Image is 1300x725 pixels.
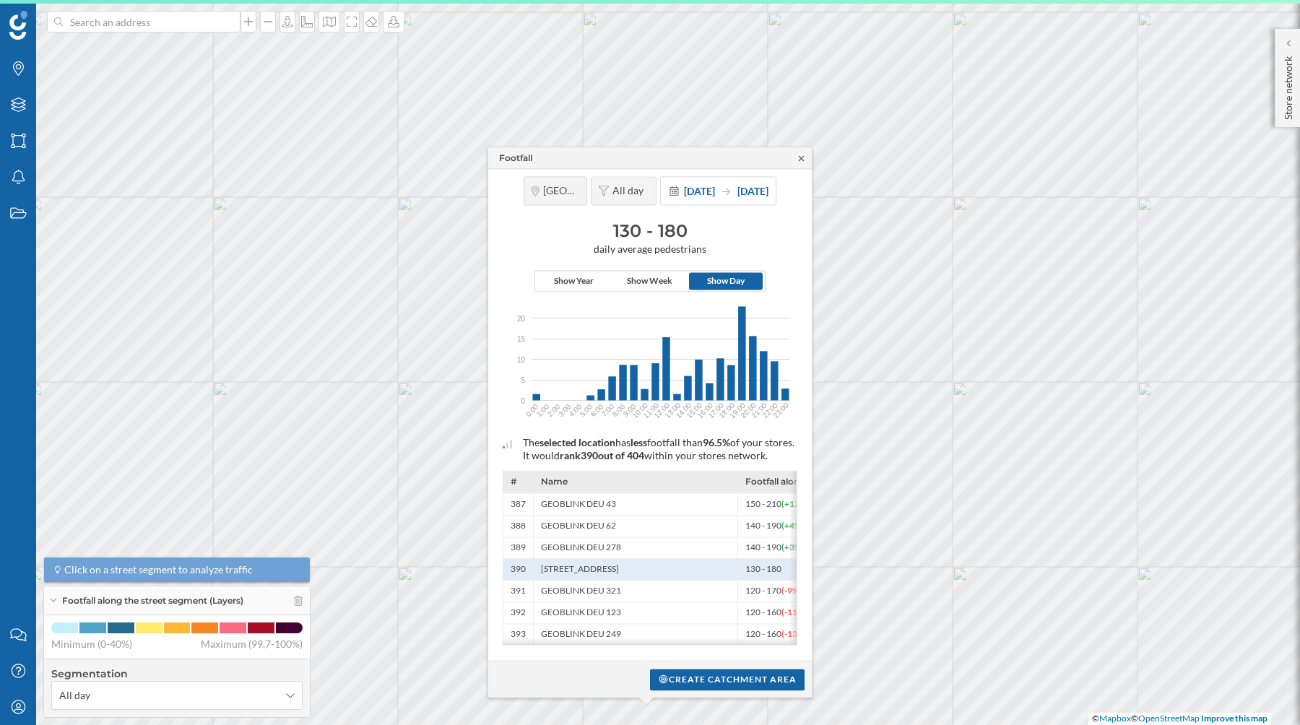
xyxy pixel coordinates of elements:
div: © © [1088,713,1271,725]
span: Minimum (0-40%) [51,637,132,651]
span: Show Day [707,275,745,288]
span: Maximum (99,7-100%) [201,637,303,651]
text: 16:00 [696,401,715,420]
a: Improve this map [1201,713,1267,724]
span: (+4%) [781,521,805,531]
span: footfall than [647,437,703,449]
text: 11:00 [642,401,661,420]
span: 140 - 190 [745,542,805,554]
span: 120 - 160 [745,629,807,641]
text: 3:00 [557,402,573,418]
span: out of [598,450,625,462]
text: 9:00 [622,402,638,418]
span: Show Week [627,275,672,288]
span: 387 [511,498,526,510]
span: [DATE] [684,185,715,197]
span: 389 [511,542,526,554]
text: 12:00 [653,401,672,420]
a: OpenStreetMap [1138,713,1200,724]
span: 404 [627,450,644,462]
span: daily average pedestrians [495,243,805,256]
span: Assistance [29,10,99,23]
a: Mapbox [1099,713,1131,724]
text: 15:00 [685,401,704,420]
span: 140 - 190 [745,521,805,532]
span: (-11%) [781,607,807,618]
text: 0:00 [524,402,540,418]
span: of your stores. It would [523,437,794,462]
span: GEOBLINK DEU 278 [541,542,621,554]
text: 4:00 [568,402,584,418]
text: 14:00 [675,401,693,420]
text: 5:00 [578,402,594,418]
span: less [630,437,647,449]
p: Store network [1281,51,1296,120]
text: 23:00 [771,401,790,420]
span: 5 [521,375,525,386]
span: Footfall along the street segment (Layers) [62,594,243,607]
span: GEOBLINK DEU 249 [541,629,621,641]
text: 18:00 [718,401,737,420]
span: has [615,437,630,449]
text: 20:00 [739,401,758,420]
text: 21:00 [750,401,768,420]
span: All day [59,688,90,703]
span: [DATE] [737,185,768,197]
span: 10 [517,355,525,365]
span: 393 [511,629,526,641]
span: Show Year [554,275,594,288]
span: 120 - 170 [745,586,802,597]
span: 0 [521,396,525,407]
span: rank [560,450,581,462]
span: 390 [511,564,526,576]
span: 96.5% [703,437,730,449]
text: 8:00 [611,402,627,418]
span: All day [612,184,649,197]
text: 6:00 [589,402,605,418]
span: GEOBLINK DEU 43 [541,498,616,510]
span: 392 [511,607,526,619]
text: 13:00 [664,401,682,420]
img: intelligent_assistant_bucket_0.svg [503,440,512,448]
text: 1:00 [535,402,551,418]
span: GEOBLINK DEU 321 [541,586,621,597]
span: [GEOGRAPHIC_DATA], Stadt [543,184,579,197]
span: (-9%) [781,586,802,596]
img: Geoblink Logo [9,11,27,40]
span: Footfall along the street segment [745,477,812,487]
span: 20 [517,313,525,324]
text: 7:00 [600,402,616,418]
span: 150 - 210 [745,498,810,510]
h3: 130 - 180 [495,220,805,243]
span: The [523,437,539,449]
span: 130 - 180 [745,564,784,576]
span: within your stores network. [644,450,768,462]
span: [STREET_ADDRESS] [541,564,619,576]
span: (-13%) [781,629,807,640]
text: 22:00 [760,401,779,420]
span: Name [541,477,568,487]
span: selected location [539,437,615,449]
span: 391 [511,586,526,597]
h4: Segmentation [51,667,303,681]
span: Click on a street segment to analyze traffic [64,563,253,577]
span: 390 [581,450,598,462]
span: # [511,477,517,487]
span: (+3%) [781,542,805,553]
text: 2:00 [546,402,562,418]
text: 10:00 [631,401,650,420]
div: Footfall [499,152,532,165]
text: 19:00 [729,401,747,420]
span: GEOBLINK DEU 62 [541,521,616,532]
span: 15 [517,334,525,344]
span: GEOBLINK DEU 123 [541,607,621,619]
span: 388 [511,521,526,532]
span: 120 - 160 [745,607,807,619]
text: 17:00 [707,401,726,420]
span: (+13%) [781,498,810,509]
